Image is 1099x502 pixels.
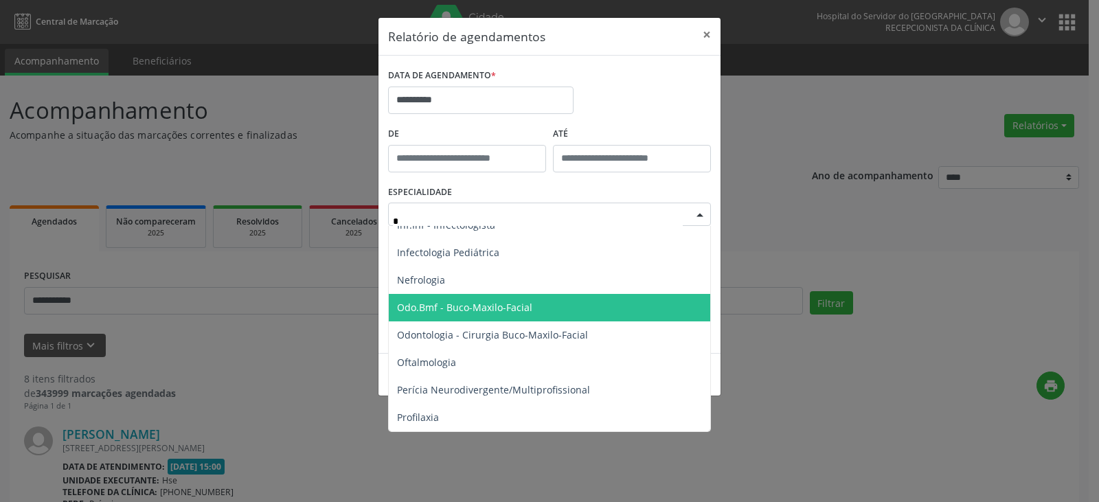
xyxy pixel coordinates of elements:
[397,273,445,286] span: Nefrologia
[388,27,545,45] h5: Relatório de agendamentos
[388,182,452,203] label: ESPECIALIDADE
[397,411,439,424] span: Profilaxia
[388,124,546,145] label: De
[397,356,456,369] span: Oftalmologia
[397,301,532,314] span: Odo.Bmf - Buco-Maxilo-Facial
[397,246,499,259] span: Infectologia Pediátrica
[397,328,588,341] span: Odontologia - Cirurgia Buco-Maxilo-Facial
[397,383,590,396] span: Perícia Neurodivergente/Multiprofissional
[388,65,496,87] label: DATA DE AGENDAMENTO
[693,18,721,52] button: Close
[553,124,711,145] label: ATÉ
